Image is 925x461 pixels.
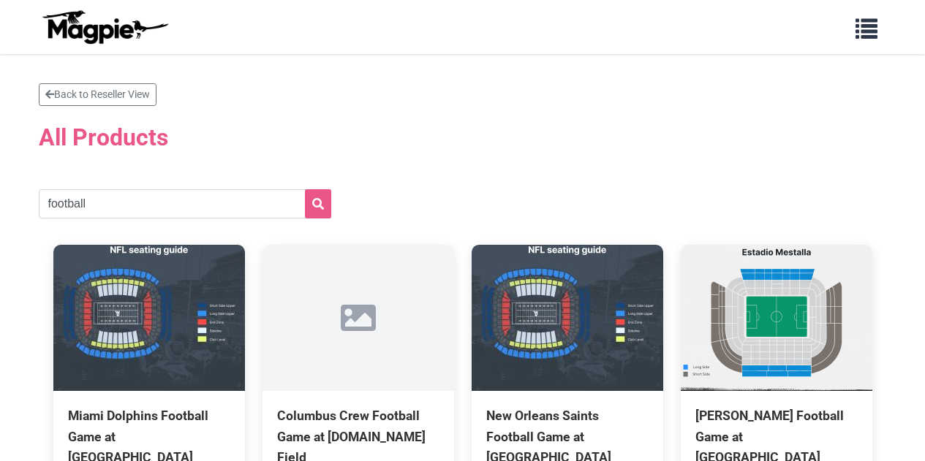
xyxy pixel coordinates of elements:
[39,115,887,160] h2: All Products
[39,9,170,45] img: logo-ab69f6fb50320c5b225c76a69d11143b.png
[39,189,331,218] input: Search products...
[39,83,156,106] a: Back to Reseller View
[681,245,872,391] img: Valencia CF Football Game at La Mestalla
[53,245,245,391] img: Miami Dolphins Football Game at Hard Rock Stadium
[472,245,663,391] img: New Orleans Saints Football Game at Caesars Superdome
